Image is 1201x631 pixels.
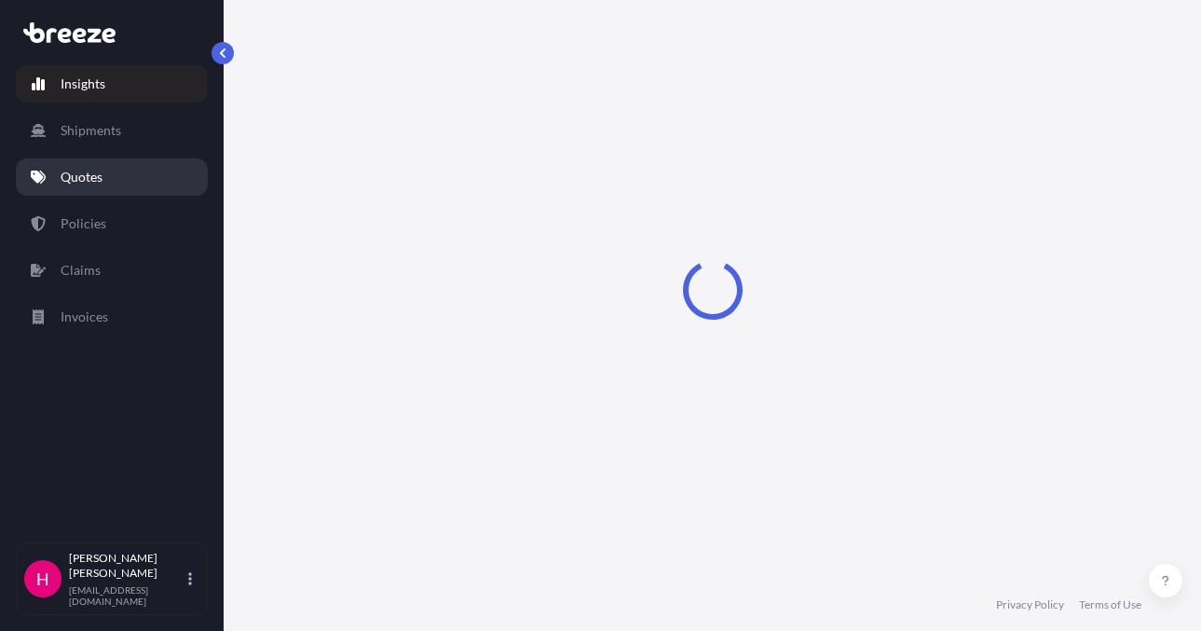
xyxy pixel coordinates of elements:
a: Invoices [16,298,208,336]
p: [EMAIL_ADDRESS][DOMAIN_NAME] [69,584,184,607]
p: Policies [61,214,106,233]
p: Shipments [61,121,121,140]
p: Invoices [61,308,108,326]
a: Insights [16,65,208,103]
a: Shipments [16,112,208,149]
p: Quotes [61,168,102,186]
a: Privacy Policy [996,597,1064,612]
a: Claims [16,252,208,289]
a: Quotes [16,158,208,196]
a: Policies [16,205,208,242]
p: Claims [61,261,101,280]
a: Terms of Use [1079,597,1141,612]
span: H [36,569,49,588]
p: Insights [61,75,105,93]
p: [PERSON_NAME] [PERSON_NAME] [69,551,184,581]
